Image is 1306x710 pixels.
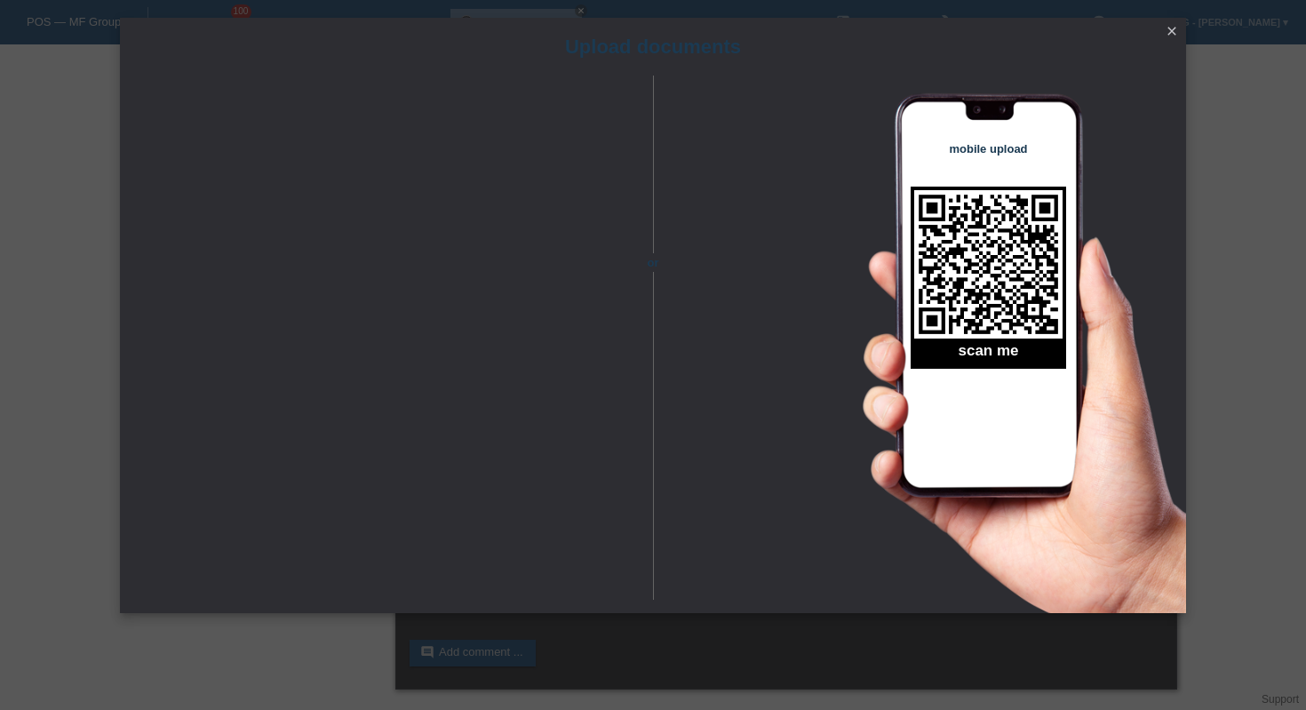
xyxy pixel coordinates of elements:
iframe: Upload [147,120,622,564]
h4: mobile upload [911,142,1066,156]
h1: Upload documents [120,36,1186,58]
h2: scan me [911,342,1066,369]
a: close [1160,22,1183,43]
span: or [622,253,684,272]
i: close [1165,24,1179,38]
